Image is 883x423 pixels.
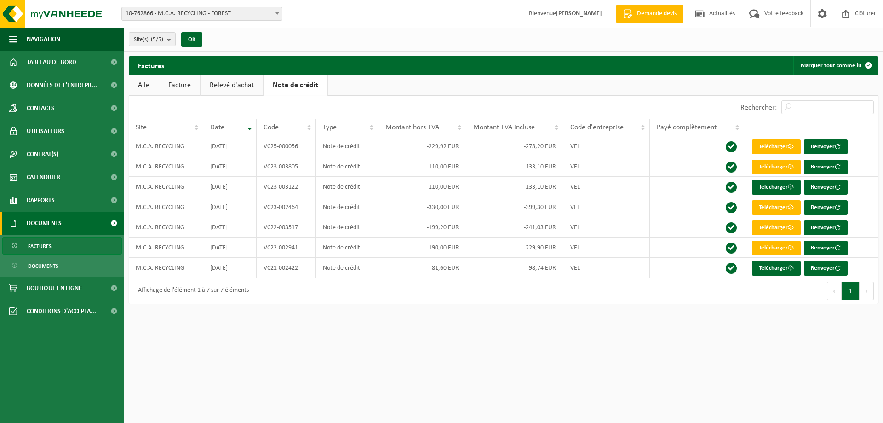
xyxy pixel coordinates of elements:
[27,74,97,97] span: Données de l'entrepr...
[129,75,159,96] a: Alle
[752,139,801,154] a: Télécharger
[563,156,650,177] td: VEL
[257,197,316,217] td: VC23-002464
[2,257,122,274] a: Documents
[657,124,717,131] span: Payé complètement
[129,56,173,74] h2: Factures
[134,33,163,46] span: Site(s)
[27,120,64,143] span: Utilisateurs
[804,261,848,276] button: Renvoyer
[752,160,801,174] a: Télécharger
[257,258,316,278] td: VC21-002422
[203,217,257,238] td: [DATE]
[316,136,378,156] td: Note de crédit
[257,156,316,177] td: VC23-003805
[159,75,200,96] a: Facture
[27,212,62,235] span: Documents
[804,241,848,255] button: Renvoyer
[563,197,650,217] td: VEL
[752,220,801,235] a: Télécharger
[804,200,848,215] button: Renvoyer
[378,217,466,238] td: -199,20 EUR
[257,238,316,258] td: VC22-002941
[378,238,466,258] td: -190,00 EUR
[752,200,801,215] a: Télécharger
[27,277,82,300] span: Boutique en ligne
[378,177,466,197] td: -110,00 EUR
[827,282,842,300] button: Previous
[378,197,466,217] td: -330,00 EUR
[466,197,563,217] td: -399,30 EUR
[121,7,282,21] span: 10-762866 - M.C.A. RECYCLING - FOREST
[563,217,650,238] td: VEL
[563,136,650,156] td: VEL
[264,124,279,131] span: Code
[122,7,282,20] span: 10-762866 - M.C.A. RECYCLING - FOREST
[740,104,777,111] label: Rechercher:
[473,124,535,131] span: Montant TVA incluse
[27,97,54,120] span: Contacts
[804,220,848,235] button: Renvoyer
[804,180,848,195] button: Renvoyer
[378,258,466,278] td: -81,60 EUR
[257,177,316,197] td: VC23-003122
[28,257,58,275] span: Documents
[27,300,96,323] span: Conditions d'accepta...
[136,124,147,131] span: Site
[129,156,203,177] td: M.C.A. RECYCLING
[257,136,316,156] td: VC25-000056
[181,32,202,47] button: OK
[129,197,203,217] td: M.C.A. RECYCLING
[466,136,563,156] td: -278,20 EUR
[203,238,257,258] td: [DATE]
[793,56,877,75] button: Marquer tout comme lu
[27,189,55,212] span: Rapports
[466,238,563,258] td: -229,90 EUR
[466,156,563,177] td: -133,10 EUR
[378,136,466,156] td: -229,92 EUR
[752,180,801,195] a: Télécharger
[129,217,203,238] td: M.C.A. RECYCLING
[129,136,203,156] td: M.C.A. RECYCLING
[466,177,563,197] td: -133,10 EUR
[129,238,203,258] td: M.C.A. RECYCLING
[129,177,203,197] td: M.C.A. RECYCLING
[616,5,683,23] a: Demande devis
[316,238,378,258] td: Note de crédit
[27,166,60,189] span: Calendrier
[203,197,257,217] td: [DATE]
[28,238,52,255] span: Factures
[804,139,848,154] button: Renvoyer
[563,177,650,197] td: VEL
[635,9,679,18] span: Demande devis
[203,177,257,197] td: [DATE]
[316,177,378,197] td: Note de crédit
[133,283,249,299] div: Affichage de l'élément 1 à 7 sur 7 éléments
[27,143,58,166] span: Contrat(s)
[570,124,624,131] span: Code d'entreprise
[466,258,563,278] td: -98,74 EUR
[804,160,848,174] button: Renvoyer
[385,124,439,131] span: Montant hors TVA
[556,10,602,17] strong: [PERSON_NAME]
[316,258,378,278] td: Note de crédit
[316,197,378,217] td: Note de crédit
[752,241,801,255] a: Télécharger
[860,282,874,300] button: Next
[316,217,378,238] td: Note de crédit
[27,28,60,51] span: Navigation
[563,238,650,258] td: VEL
[201,75,263,96] a: Relevé d'achat
[129,258,203,278] td: M.C.A. RECYCLING
[129,32,176,46] button: Site(s)(5/5)
[203,156,257,177] td: [DATE]
[466,217,563,238] td: -241,03 EUR
[316,156,378,177] td: Note de crédit
[203,258,257,278] td: [DATE]
[210,124,224,131] span: Date
[257,217,316,238] td: VC22-003517
[2,237,122,255] a: Factures
[151,36,163,42] count: (5/5)
[752,261,801,276] a: Télécharger
[203,136,257,156] td: [DATE]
